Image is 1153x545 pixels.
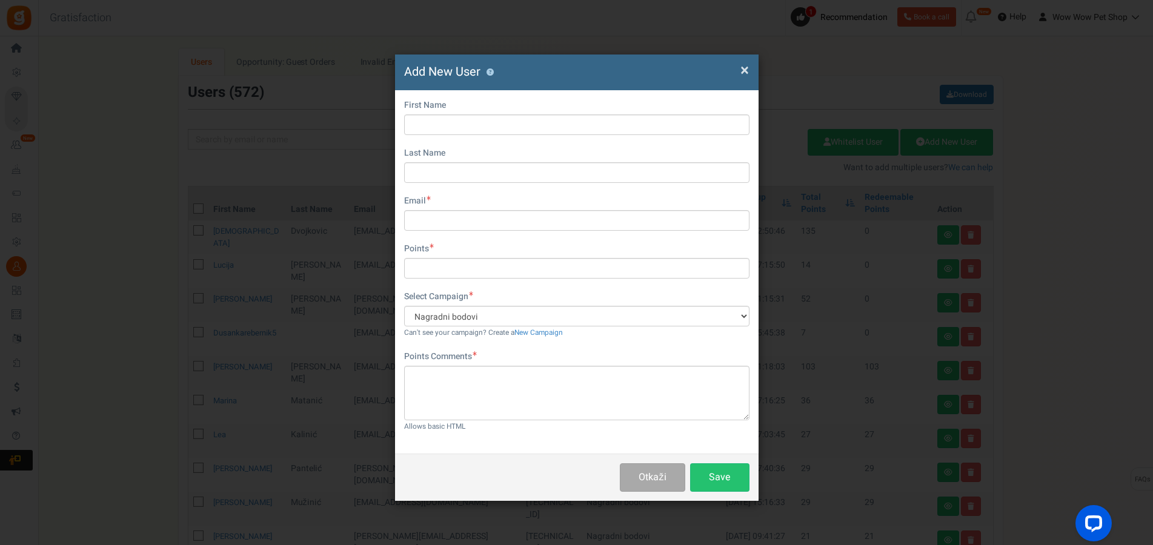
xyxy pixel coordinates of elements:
button: Otkaži [620,463,685,492]
label: Points [404,243,434,255]
small: Can't see your campaign? Create a [404,328,563,338]
small: Allows basic HTML [404,421,465,432]
label: Points Comments [404,351,477,363]
label: Last Name [404,147,445,159]
button: ? [487,68,494,76]
span: × [740,59,749,82]
button: Save [690,463,749,492]
a: New Campaign [514,328,563,338]
label: Email [404,195,431,207]
span: Add New User [404,63,480,81]
label: First Name [404,99,446,111]
label: Select Campaign [404,291,473,303]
